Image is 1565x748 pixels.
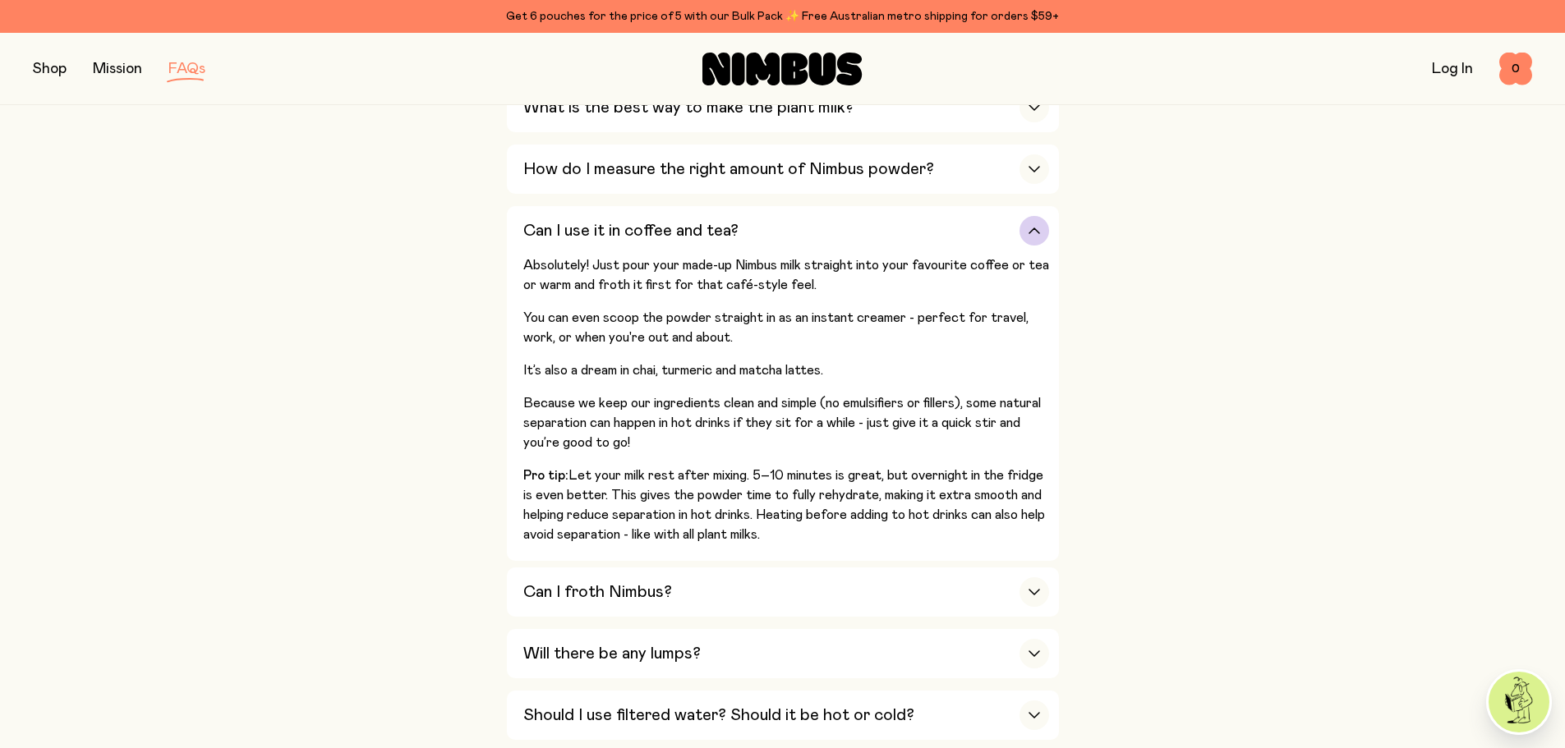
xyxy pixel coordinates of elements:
div: Get 6 pouches for the price of 5 with our Bulk Pack ✨ Free Australian metro shipping for orders $59+ [33,7,1532,26]
p: It’s also a dream in chai, turmeric and matcha lattes. [523,360,1049,380]
img: agent [1489,672,1549,732]
h3: Can I use it in coffee and tea? [523,221,739,241]
button: 0 [1499,53,1532,85]
h3: How do I measure the right amount of Nimbus powder? [523,159,934,179]
a: Mission [93,62,142,76]
p: You can even scoop the powder straight in as an instant creamer - perfect for travel, work, or wh... [523,308,1049,347]
h3: Should I use filtered water? Should it be hot or cold? [523,705,914,725]
button: Can I use it in coffee and tea?Absolutely! Just pour your made-up Nimbus milk straight into your ... [507,206,1059,561]
button: Should I use filtered water? Should it be hot or cold? [507,691,1059,740]
a: Log In [1432,62,1473,76]
button: How do I measure the right amount of Nimbus powder? [507,145,1059,194]
p: Let your milk rest after mixing. 5–10 minutes is great, but overnight in the fridge is even bette... [523,466,1049,544]
p: Because we keep our ingredients clean and simple (no emulsifiers or fillers), some natural separa... [523,393,1049,452]
button: Will there be any lumps? [507,629,1059,678]
button: What is the best way to make the plant milk? [507,83,1059,132]
h3: What is the best way to make the plant milk? [523,98,854,117]
h3: Will there be any lumps? [523,644,701,663]
button: Can I froth Nimbus? [507,567,1059,617]
a: FAQs [168,62,205,76]
p: Absolutely! Just pour your made-up Nimbus milk straight into your favourite coffee or tea or warm... [523,255,1049,295]
h3: Can I froth Nimbus? [523,582,672,602]
strong: Pro tip: [523,469,568,482]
